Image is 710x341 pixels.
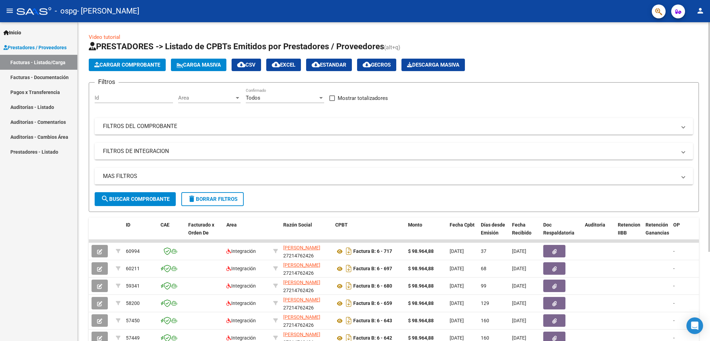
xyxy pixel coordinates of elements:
[673,283,675,289] span: -
[103,172,676,180] mat-panel-title: MAS FILTROS
[357,59,396,71] button: Gecros
[408,300,434,306] strong: $ 98.964,88
[408,222,422,228] span: Monto
[408,248,434,254] strong: $ 98.964,88
[178,95,234,101] span: Area
[103,122,676,130] mat-panel-title: FILTROS DEL COMPROBANTE
[226,335,256,341] span: Integración
[585,222,605,228] span: Auditoria
[344,315,353,326] i: Descargar documento
[126,318,140,323] span: 57450
[363,60,371,69] mat-icon: cloud_download
[408,335,434,341] strong: $ 98.964,88
[126,335,140,341] span: 57449
[272,60,280,69] mat-icon: cloud_download
[512,318,526,323] span: [DATE]
[512,283,526,289] span: [DATE]
[283,297,320,302] span: [PERSON_NAME]
[158,218,185,248] datatable-header-cell: CAE
[408,318,434,323] strong: $ 98.964,88
[185,218,224,248] datatable-header-cell: Facturado x Orden De
[509,218,540,248] datatable-header-cell: Fecha Recibido
[332,218,405,248] datatable-header-cell: CPBT
[3,44,67,51] span: Prestadores / Proveedores
[481,318,489,323] span: 160
[89,59,166,71] button: Cargar Comprobante
[77,3,139,19] span: - [PERSON_NAME]
[126,283,140,289] span: 59341
[226,283,256,289] span: Integración
[226,222,237,228] span: Area
[408,266,434,271] strong: $ 98.964,88
[643,218,670,248] datatable-header-cell: Retención Ganancias
[283,261,330,276] div: 27214762426
[344,246,353,257] i: Descargar documento
[353,249,392,254] strong: Factura B: 6 - 717
[447,218,478,248] datatable-header-cell: Fecha Cpbt
[401,59,465,71] button: Descarga Masiva
[338,94,388,102] span: Mostrar totalizadores
[450,300,464,306] span: [DATE]
[646,222,669,236] span: Retención Ganancias
[101,195,109,203] mat-icon: search
[512,266,526,271] span: [DATE]
[246,95,260,101] span: Todos
[405,218,447,248] datatable-header-cell: Monto
[478,218,509,248] datatable-header-cell: Días desde Emisión
[126,222,130,228] span: ID
[673,248,675,254] span: -
[283,296,330,310] div: 27214762426
[6,7,14,15] mat-icon: menu
[540,218,582,248] datatable-header-cell: Doc Respaldatoria
[3,29,21,36] span: Inicio
[95,118,693,135] mat-expansion-panel-header: FILTROS DEL COMPROBANTE
[344,280,353,291] i: Descargar documento
[283,280,320,285] span: [PERSON_NAME]
[618,222,640,236] span: Retencion IIBB
[353,283,392,289] strong: Factura B: 6 - 680
[615,218,643,248] datatable-header-cell: Retencion IIBB
[344,263,353,274] i: Descargar documento
[55,3,77,19] span: - ospg
[450,248,464,254] span: [DATE]
[94,62,160,68] span: Cargar Comprobante
[306,59,352,71] button: Estandar
[280,218,332,248] datatable-header-cell: Razón Social
[384,44,400,51] span: (alt+q)
[103,147,676,155] mat-panel-title: FILTROS DE INTEGRACION
[450,318,464,323] span: [DATE]
[450,335,464,341] span: [DATE]
[237,62,256,68] span: CSV
[283,222,312,228] span: Razón Social
[407,62,459,68] span: Descarga Masiva
[89,42,384,51] span: PRESTADORES -> Listado de CPBTs Emitidos por Prestadores / Proveedores
[171,59,226,71] button: Carga Masiva
[89,34,120,40] a: Video tutorial
[283,279,330,293] div: 27214762426
[126,300,140,306] span: 58200
[95,192,176,206] button: Buscar Comprobante
[481,248,486,254] span: 37
[353,318,392,324] strong: Factura B: 6 - 643
[481,300,489,306] span: 129
[543,222,574,236] span: Doc Respaldatoria
[283,244,330,258] div: 27214762426
[272,62,295,68] span: EXCEL
[266,59,301,71] button: EXCEL
[283,313,330,328] div: 27214762426
[95,77,119,87] h3: Filtros
[450,266,464,271] span: [DATE]
[512,335,526,341] span: [DATE]
[481,222,505,236] span: Días desde Emisión
[512,300,526,306] span: [DATE]
[95,168,693,185] mat-expansion-panel-header: MAS FILTROS
[670,218,698,248] datatable-header-cell: OP
[283,314,320,320] span: [PERSON_NAME]
[101,196,170,202] span: Buscar Comprobante
[582,218,615,248] datatable-header-cell: Auditoria
[188,195,196,203] mat-icon: delete
[181,192,244,206] button: Borrar Filtros
[176,62,221,68] span: Carga Masiva
[673,318,675,323] span: -
[224,218,270,248] datatable-header-cell: Area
